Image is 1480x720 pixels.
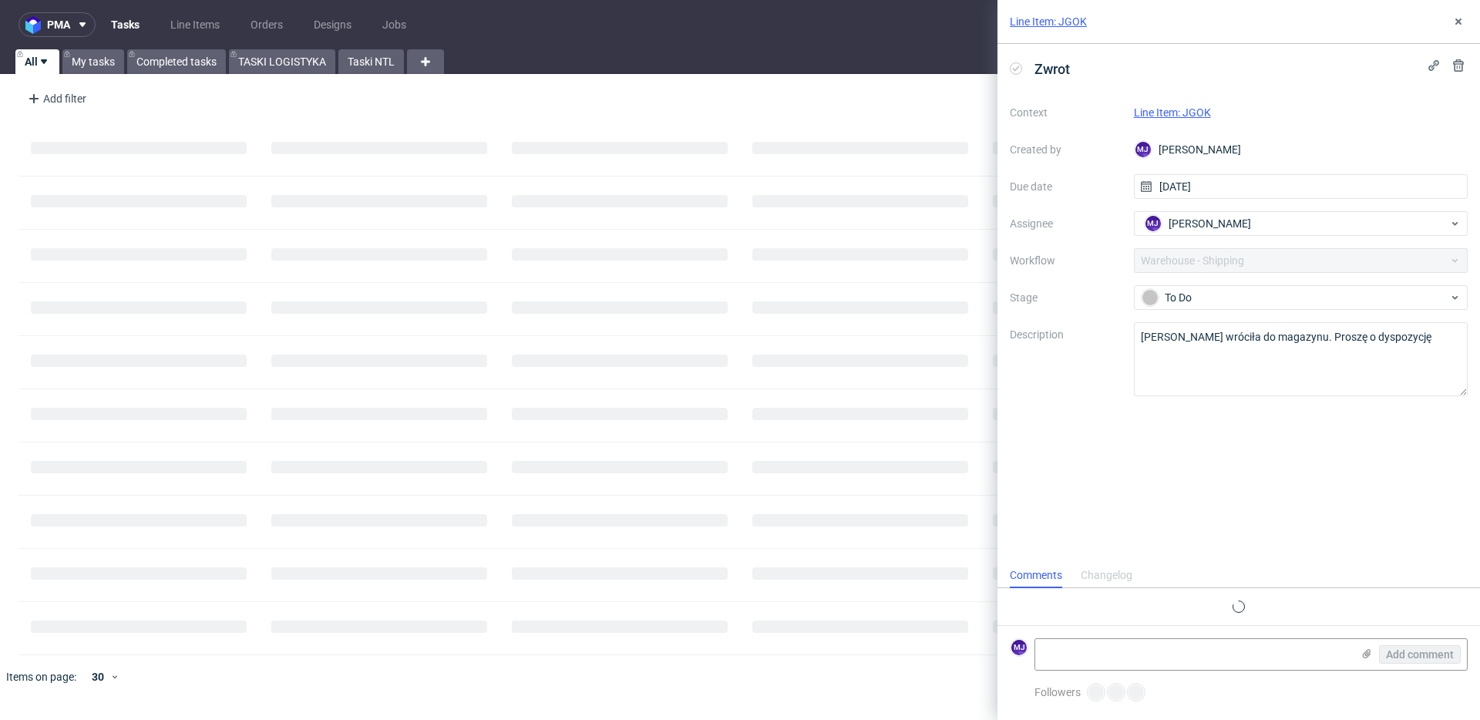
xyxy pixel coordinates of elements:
a: TASKI LOGISTYKA [229,49,335,74]
textarea: [PERSON_NAME] wróciła do magazynu. Proszę o dyspozycję [1134,322,1468,396]
div: 30 [82,666,110,688]
a: Orders [241,12,292,37]
span: Items on page: [6,669,76,685]
label: Context [1010,103,1122,122]
a: Completed tasks [127,49,226,74]
div: Add filter [22,86,89,111]
button: pma [18,12,96,37]
label: Workflow [1010,251,1122,270]
span: pma [47,19,70,30]
span: Zwrot [1028,56,1076,82]
div: Changelog [1081,564,1132,588]
label: Assignee [1010,214,1122,233]
label: Created by [1010,140,1122,159]
a: Designs [304,12,361,37]
span: Followers [1034,686,1081,698]
label: Description [1010,325,1122,393]
a: Tasks [102,12,149,37]
a: Jobs [373,12,415,37]
a: Line Items [161,12,229,37]
div: [PERSON_NAME] [1134,137,1468,162]
figcaption: MJ [1011,640,1027,655]
label: Due date [1010,177,1122,196]
label: Stage [1010,288,1122,307]
a: My tasks [62,49,124,74]
div: To Do [1142,289,1448,306]
a: Line Item: JGOK [1010,14,1087,29]
span: [PERSON_NAME] [1169,216,1251,231]
figcaption: MJ [1145,216,1161,231]
img: logo [25,16,47,34]
a: All [15,49,59,74]
a: Line Item: JGOK [1134,106,1211,119]
div: Comments [1010,564,1062,588]
figcaption: MJ [1135,142,1151,157]
a: Taski NTL [338,49,404,74]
